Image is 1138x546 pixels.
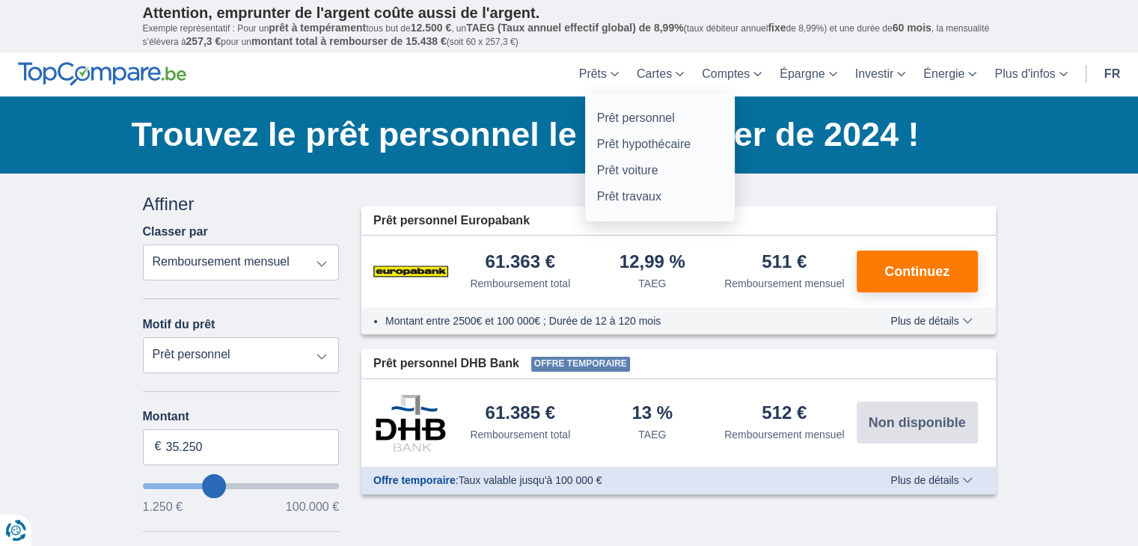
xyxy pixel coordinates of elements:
[143,483,340,489] input: wantToBorrow
[143,501,183,513] span: 1.250 €
[879,474,983,486] button: Plus de détails
[373,253,448,290] img: pret personnel Europabank
[373,355,519,372] span: Prêt personnel DHB Bank
[620,253,685,273] div: 12,99 %
[591,131,729,157] a: Prêt hypothécaire
[470,427,570,442] div: Remboursement total
[486,253,555,273] div: 61.363 €
[879,315,983,327] button: Plus de détails
[251,35,447,47] span: montant total à rembourser de 15.438 €
[591,105,729,131] a: Prêt personnel
[890,475,972,485] span: Plus de détails
[18,62,186,86] img: TopCompare
[638,276,666,291] div: TAEG
[857,251,978,292] button: Continuez
[631,404,673,424] div: 13 %
[591,157,729,183] a: Prêt voiture
[132,111,996,158] h1: Trouvez le prêt personnel le moins cher de 2024 !
[591,183,729,209] a: Prêt travaux
[269,22,366,34] span: prêt à tempérament
[628,52,693,96] a: Cartes
[373,394,448,451] img: pret personnel DHB Bank
[361,473,859,488] div: :
[857,402,978,444] button: Non disponible
[762,404,807,424] div: 512 €
[531,357,630,372] span: Offre temporaire
[890,316,972,326] span: Plus de détails
[470,276,570,291] div: Remboursement total
[771,52,846,96] a: Épargne
[143,191,340,217] div: Affiner
[373,212,530,230] span: Prêt personnel Europabank
[466,22,683,34] span: TAEG (Taux annuel effectif global) de 8,99%
[373,474,456,486] span: Offre temporaire
[869,416,966,429] span: Non disponible
[286,501,339,513] span: 100.000 €
[155,438,162,455] span: €
[693,52,771,96] a: Comptes
[143,225,208,239] label: Classer par
[186,35,221,47] span: 257,3 €
[914,52,985,96] a: Énergie
[846,52,915,96] a: Investir
[459,474,602,486] span: Taux valable jusqu'à 100 000 €
[985,52,1076,96] a: Plus d'infos
[724,276,844,291] div: Remboursement mensuel
[143,410,340,423] label: Montant
[411,22,452,34] span: 12.500 €
[893,22,931,34] span: 60 mois
[143,4,996,22] p: Attention, emprunter de l'argent coûte aussi de l'argent.
[884,265,949,278] span: Continuez
[385,313,847,328] li: Montant entre 2500€ et 100 000€ ; Durée de 12 à 120 mois
[143,22,996,49] p: Exemple représentatif : Pour un tous but de , un (taux débiteur annuel de 8,99%) et une durée de ...
[768,22,786,34] span: fixe
[762,253,807,273] div: 511 €
[724,427,844,442] div: Remboursement mensuel
[486,404,555,424] div: 61.385 €
[570,52,628,96] a: Prêts
[143,318,215,331] label: Motif du prêt
[1095,52,1129,96] a: fr
[638,427,666,442] div: TAEG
